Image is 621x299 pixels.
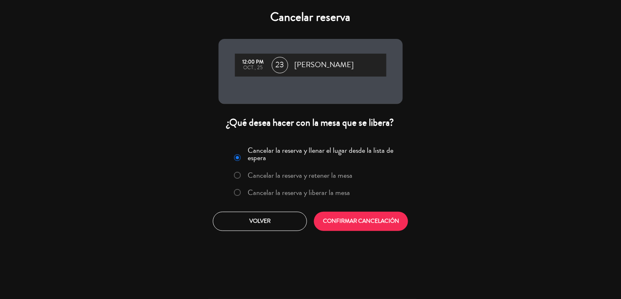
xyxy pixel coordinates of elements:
label: Cancelar la reserva y retener la mesa [248,172,352,179]
div: oct., 25 [239,65,268,71]
div: 12:00 PM [239,59,268,65]
button: Volver [213,212,307,231]
button: CONFIRMAR CANCELACIÓN [314,212,408,231]
h4: Cancelar reserva [219,10,403,25]
label: Cancelar la reserva y liberar la mesa [248,189,350,196]
span: 23 [272,57,288,73]
div: ¿Qué desea hacer con la mesa que se libera? [219,116,403,129]
span: [PERSON_NAME] [295,59,354,71]
label: Cancelar la reserva y llenar el lugar desde la lista de espera [248,147,397,161]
